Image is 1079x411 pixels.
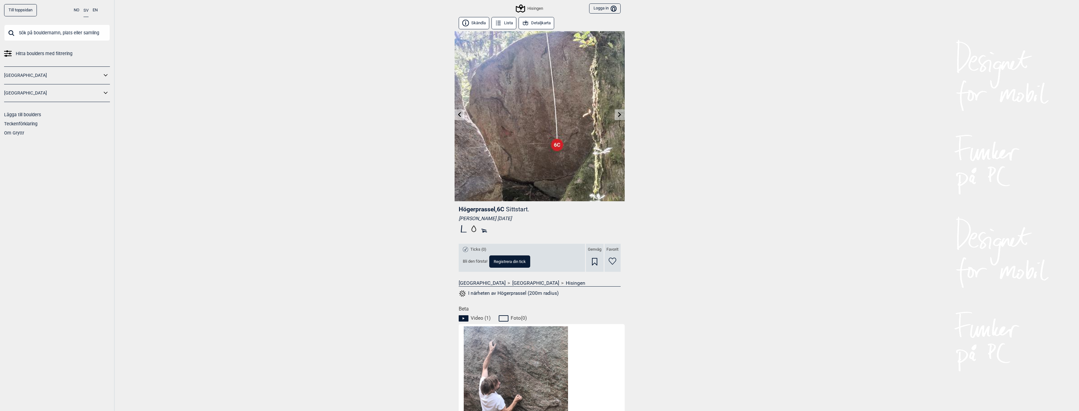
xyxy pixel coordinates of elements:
span: Hitta boulders med filtrering [16,49,72,58]
button: Detaljkarta [519,17,554,29]
button: Skändla [459,17,490,29]
div: Hisingen [517,5,543,12]
span: Video ( 1 ) [471,315,491,321]
button: Registrera din tick [489,255,530,268]
a: [GEOGRAPHIC_DATA] [512,280,559,286]
button: SV [83,4,89,17]
a: Lägga till boulders [4,112,41,117]
button: EN [93,4,98,16]
button: Lista [491,17,517,29]
span: Favorit [606,247,618,252]
a: Teckenförklaring [4,121,37,126]
a: [GEOGRAPHIC_DATA] [459,280,506,286]
span: Registrera din tick [494,260,526,264]
button: I närheten av Högerprassel (200m radius) [459,289,559,298]
nav: > > [459,280,621,286]
button: NO [74,4,79,16]
button: Logga in [589,3,620,14]
a: Hitta boulders med filtrering [4,49,110,58]
p: Sittstart. [506,206,529,213]
a: Hisingen [566,280,585,286]
span: Foto ( 0 ) [511,315,527,321]
span: Bli den första! [463,259,487,264]
a: Om Gryttr [4,130,24,135]
div: [PERSON_NAME] [DATE] [459,215,621,222]
input: Sök på bouldernamn, plats eller samling [4,25,110,41]
a: [GEOGRAPHIC_DATA] [4,71,102,80]
img: Hogerprassel [455,31,625,201]
span: Ticks (0) [470,247,486,252]
span: Högerprassel , 6C [459,206,504,213]
div: Genväg [586,244,604,272]
a: [GEOGRAPHIC_DATA] [4,88,102,98]
a: Till toppsidan [4,4,37,16]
